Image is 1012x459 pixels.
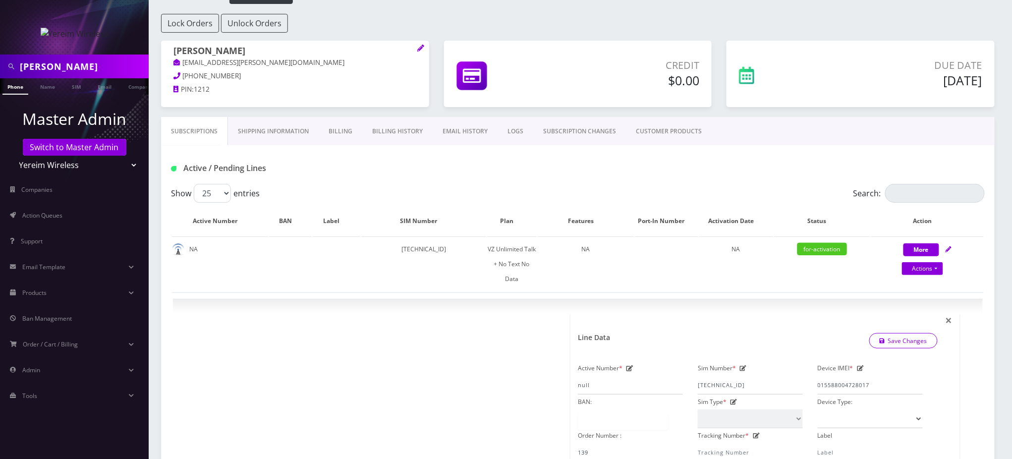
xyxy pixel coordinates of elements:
[732,245,740,253] span: NA
[433,117,498,146] a: EMAIL HISTORY
[173,85,194,95] a: PIN:
[228,117,319,146] a: Shipping Information
[626,117,712,146] a: CUSTOMER PRODUCTS
[635,207,698,235] th: Port-In Number: activate to sort column ascending
[22,366,40,374] span: Admin
[698,361,736,376] label: Sim Number
[194,184,231,203] select: Showentries
[698,395,727,409] label: Sim Type
[825,73,982,88] h5: [DATE]
[487,236,537,291] td: VZ Unlimited Talk + No Text No Data
[161,117,228,146] a: Subscriptions
[699,207,773,235] th: Activation Date: activate to sort column ascending
[171,164,432,173] h1: Active / Pending Lines
[21,237,43,245] span: Support
[564,73,700,88] h5: $0.00
[23,340,78,348] span: Order / Cart / Billing
[183,71,241,80] span: [PHONE_NUMBER]
[171,166,176,172] img: Active / Pending Lines
[498,117,533,146] a: LOGS
[538,236,634,291] td: NA
[564,58,700,73] p: Credit
[221,14,288,33] button: Unlock Orders
[2,78,28,95] a: Phone
[171,184,260,203] label: Show entries
[487,207,537,235] th: Plan: activate to sort column ascending
[533,117,626,146] a: SUBSCRIPTION CHANGES
[578,376,683,395] input: Active Number
[869,333,938,348] a: Save Changes
[902,262,943,275] a: Actions
[173,46,417,57] h1: [PERSON_NAME]
[361,207,486,235] th: SIM Number: activate to sort column ascending
[818,361,853,376] label: Device IMEI
[123,78,157,94] a: Company
[319,117,362,146] a: Billing
[698,376,803,395] input: Sim Number
[22,288,47,297] span: Products
[35,78,60,94] a: Name
[67,78,86,94] a: SIM
[22,314,72,323] span: Ban Management
[93,78,116,94] a: Email
[41,28,109,40] img: Yereim Wireless
[871,207,984,235] th: Action: activate to sort column ascending
[161,14,219,33] button: Lock Orders
[903,243,939,256] button: More
[818,428,833,443] label: Label
[313,207,360,235] th: Label: activate to sort column ascending
[22,211,62,220] span: Action Queues
[578,395,592,409] label: BAN:
[774,207,870,235] th: Status: activate to sort column ascending
[362,117,433,146] a: Billing History
[361,236,486,291] td: [TECHNICAL_ID]
[853,184,985,203] label: Search:
[173,58,345,68] a: [EMAIL_ADDRESS][PERSON_NAME][DOMAIN_NAME]
[172,207,268,235] th: Active Number: activate to sort column ascending
[172,243,184,256] img: default.png
[797,243,847,255] span: for-activation
[269,207,312,235] th: BAN: activate to sort column ascending
[825,58,982,73] p: Due Date
[578,361,622,376] label: Active Number
[538,207,634,235] th: Features: activate to sort column ascending
[22,185,53,194] span: Companies
[818,376,923,395] input: IMEI
[194,85,210,94] span: 1212
[885,184,985,203] input: Search:
[578,334,610,342] h1: Line Data
[23,139,126,156] a: Switch to Master Admin
[578,428,621,443] label: Order Number :
[20,57,146,76] input: Search in Company
[22,263,65,271] span: Email Template
[172,236,268,291] td: NA
[818,395,853,409] label: Device Type:
[22,392,37,400] span: Tools
[698,428,749,443] label: Tracking Number
[946,312,953,328] span: ×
